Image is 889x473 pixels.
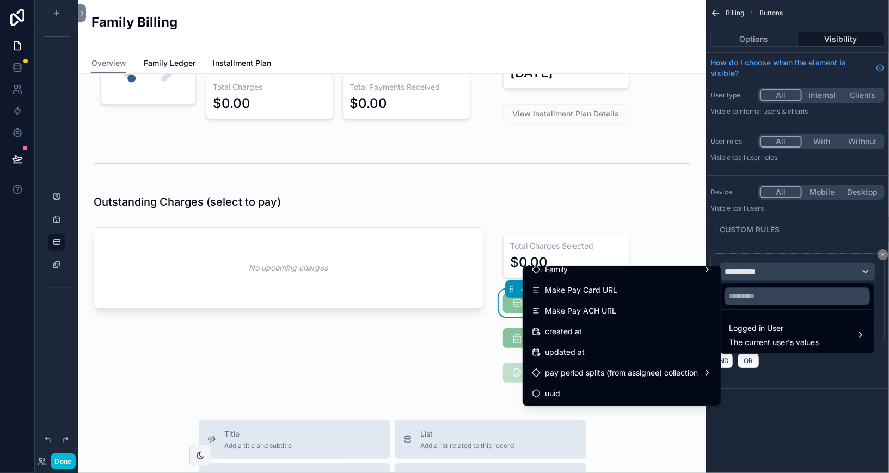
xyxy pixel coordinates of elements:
[545,284,617,297] span: Make Pay Card URL
[545,325,582,338] span: created at
[91,58,126,69] span: Overview
[545,387,560,400] span: uuid
[545,366,698,379] span: pay period splits (from assignee) collection
[395,420,586,459] button: ListAdd a list related to this record
[545,263,568,276] span: Family
[213,53,271,75] a: Installment Plan
[144,53,195,75] a: Family Ledger
[729,337,819,348] span: The current user's values
[545,346,585,359] span: updated at
[421,441,514,450] span: Add a list related to this record
[199,420,390,459] button: TitleAdd a title and subtitle
[91,13,177,31] h2: Family Billing
[225,441,292,450] span: Add a title and subtitle
[225,428,292,439] span: Title
[144,58,195,69] span: Family Ledger
[421,428,514,439] span: List
[213,58,271,69] span: Installment Plan
[545,304,616,317] span: Make Pay ACH URL
[91,53,126,74] a: Overview
[729,322,819,335] span: Logged in User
